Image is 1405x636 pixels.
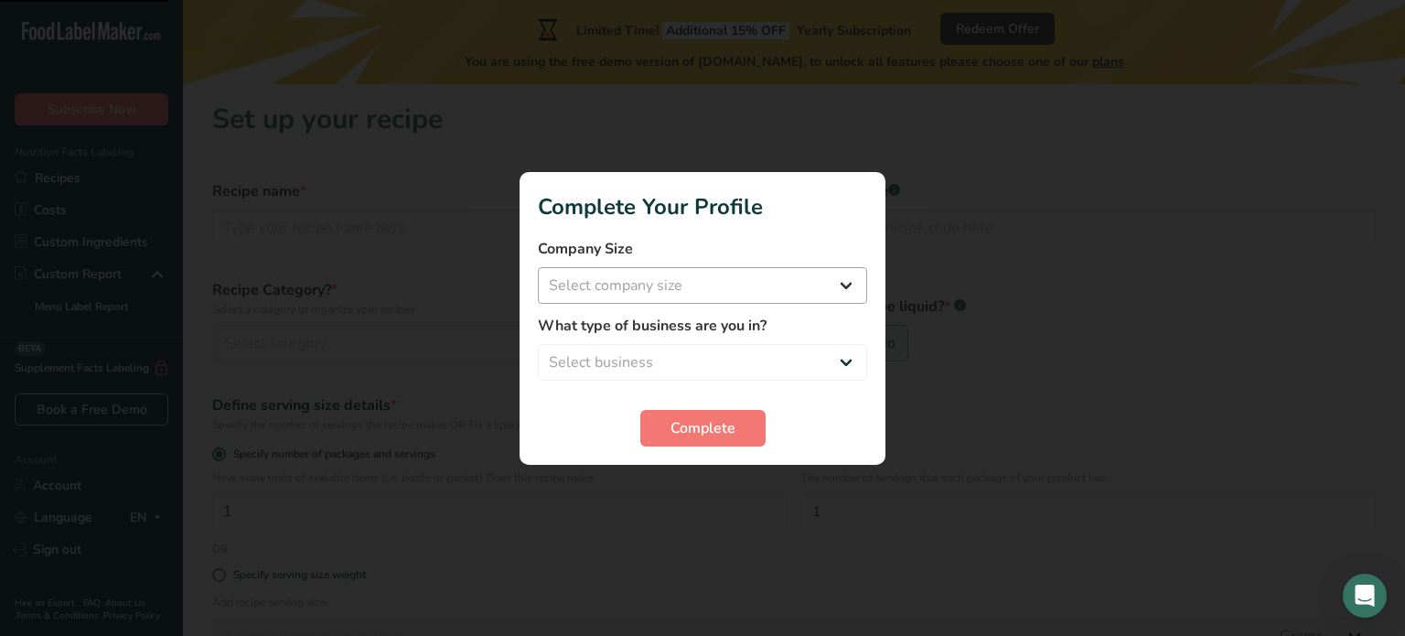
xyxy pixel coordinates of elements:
label: Company Size [538,238,867,260]
h1: Complete Your Profile [538,190,867,223]
button: Complete [640,410,766,447]
label: What type of business are you in? [538,315,867,337]
span: Complete [670,417,735,439]
div: Open Intercom Messenger [1343,574,1387,618]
